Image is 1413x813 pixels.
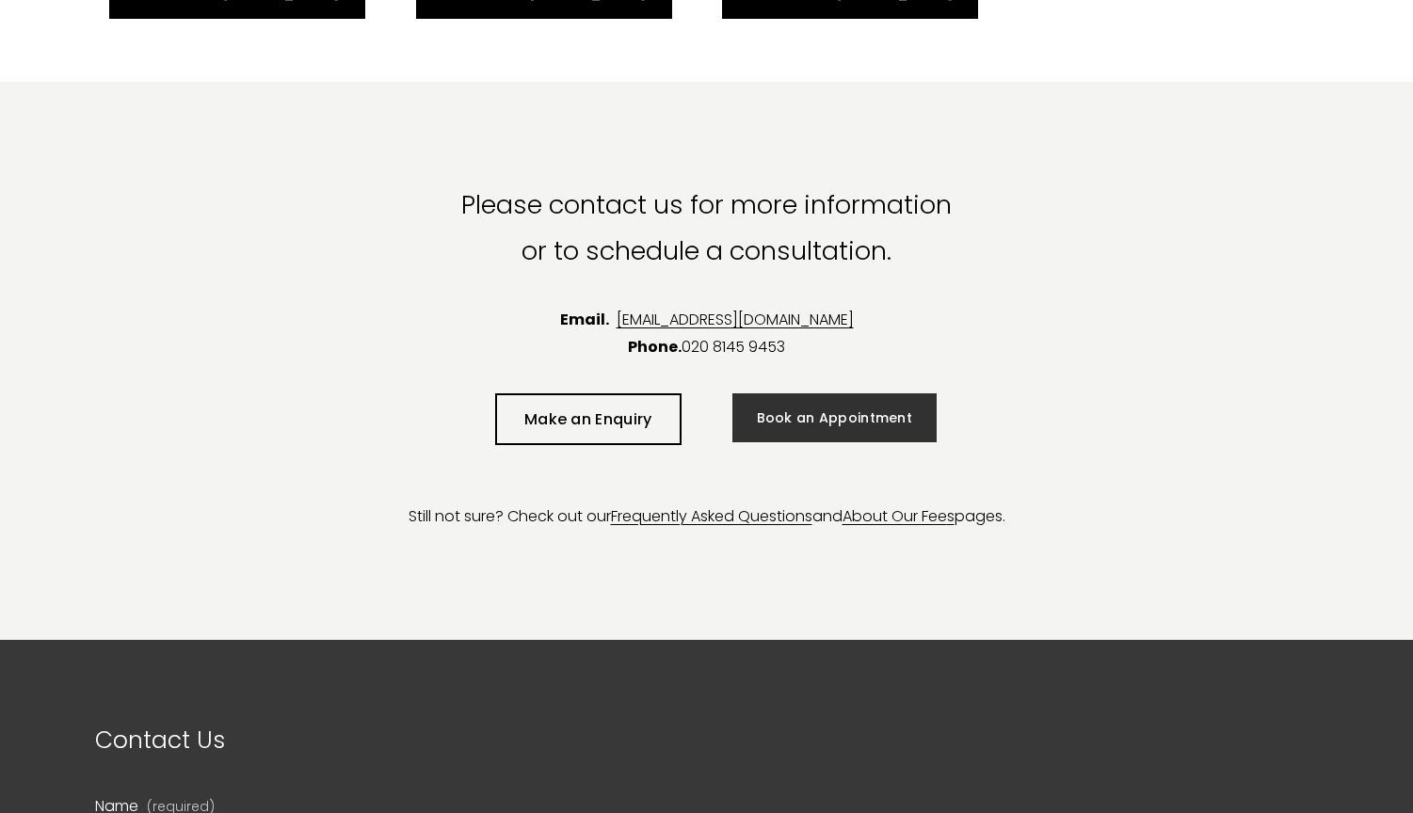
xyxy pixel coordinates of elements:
[947,505,955,527] a: s
[560,309,609,330] strong: Email.
[617,309,854,330] a: [EMAIL_ADDRESS][DOMAIN_NAME]
[732,393,938,442] a: Book an Appointment
[453,183,961,275] p: Please contact us for more information or to schedule a consultation.
[147,800,215,813] span: (required)
[495,393,681,445] a: Make an Enquiry
[628,336,682,358] strong: Phone.
[42,307,1371,361] p: 020 8145 9453
[843,505,947,527] a: About Our Fee
[95,719,690,761] p: Contact Us
[611,505,812,527] a: Frequently Asked Questions
[42,477,1371,532] p: Still not sure? Check out our and pages.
